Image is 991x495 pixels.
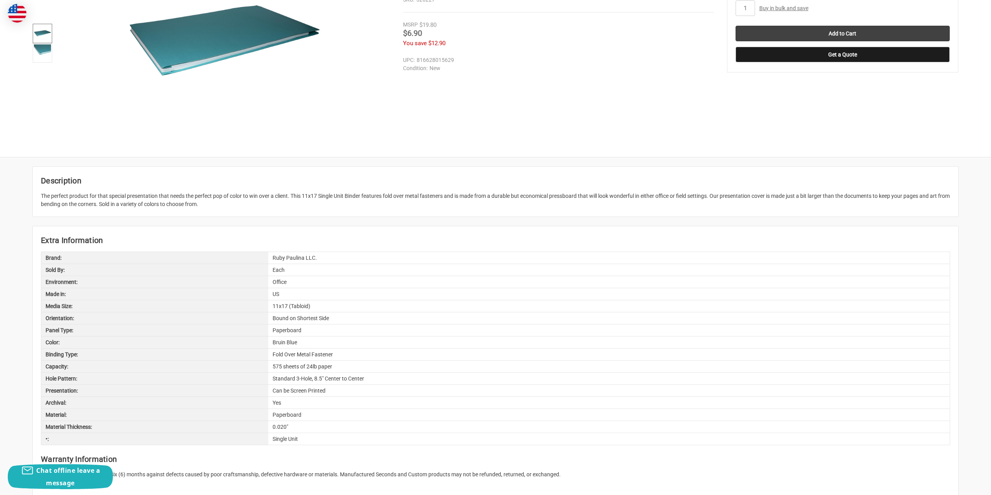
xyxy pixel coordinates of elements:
[268,397,950,409] div: Yes
[8,464,113,489] button: Chat offline leave a message
[41,397,268,409] div: Archival:
[41,288,268,300] div: Made in:
[41,300,268,312] div: Media Size:
[8,4,26,23] img: duty and tax information for United States
[268,385,950,396] div: Can be Screen Printed
[41,385,268,396] div: Presentation:
[268,373,950,384] div: Standard 3-Hole, 8.5" Center to Center
[41,361,268,372] div: Capacity:
[403,28,422,38] span: $6.90
[34,25,51,42] img: 11x17 Report Cover Pressboard Binder PaperBoard Panels includes Fold-over Metal Fastener | Bruin ...
[41,276,268,288] div: Environment:
[419,21,437,28] span: $19.80
[268,276,950,288] div: Office
[403,40,427,47] span: You save
[41,453,950,465] h2: Warranty Information
[41,409,268,421] div: Material:
[736,26,950,41] input: Add to Cart
[403,21,418,29] div: MSRP
[268,300,950,312] div: 11x17 (Tabloid)
[759,5,808,11] a: Buy in bulk and save
[268,252,950,264] div: Ruby Paulina LLC.
[41,324,268,336] div: Panel Type:
[268,288,950,300] div: US
[428,40,445,47] span: $12.90
[268,433,950,445] div: Single Unit
[41,421,268,433] div: Material Thickness:
[41,252,268,264] div: Brand:
[41,470,950,479] p: We warranty the product for Six (6) months against defects caused by poor craftsmanship, defectiv...
[268,421,950,433] div: 0.020"
[268,324,950,336] div: Paperboard
[403,64,711,72] dd: New
[268,361,950,372] div: 575 sheets of 24lb paper
[403,56,711,64] dd: 816628015629
[41,234,950,246] h2: Extra Information
[41,264,268,276] div: Sold By:
[41,175,950,187] h2: Description
[41,433,268,445] div: •:
[41,349,268,360] div: Binding Type:
[403,56,415,64] dt: UPC:
[41,373,268,384] div: Hole Pattern:
[36,466,100,487] span: Chat offline leave a message
[41,312,268,324] div: Orientation:
[34,44,51,62] img: 11x17 Report Cover Pressboard Binder PaperBoard Panels includes Fold-over Metal Fastener | Bruin ...
[403,64,428,72] dt: Condition:
[268,312,950,324] div: Bound on Shortest Side
[41,336,268,348] div: Color:
[736,47,950,62] button: Get a Quote
[268,336,950,348] div: Bruin Blue
[41,192,950,208] div: The perfect product for that special presentation that needs the perfect pop of color to win over...
[268,409,950,421] div: Paperboard
[268,264,950,276] div: Each
[268,349,950,360] div: Fold Over Metal Fastener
